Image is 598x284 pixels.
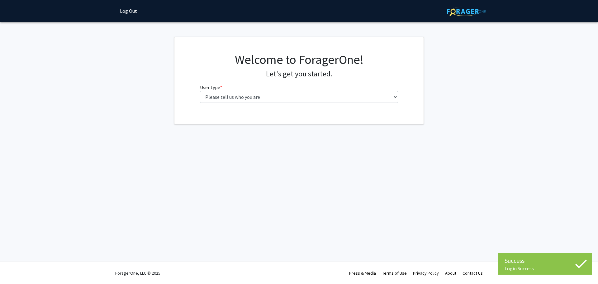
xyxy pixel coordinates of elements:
[505,265,586,272] div: Login Success
[505,256,586,265] div: Success
[349,270,376,276] a: Press & Media
[413,270,439,276] a: Privacy Policy
[382,270,407,276] a: Terms of Use
[445,270,456,276] a: About
[200,70,398,79] h4: Let's get you started.
[115,262,160,284] div: ForagerOne, LLC © 2025
[463,270,483,276] a: Contact Us
[200,52,398,67] h1: Welcome to ForagerOne!
[200,84,222,91] label: User type
[447,7,486,16] img: ForagerOne Logo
